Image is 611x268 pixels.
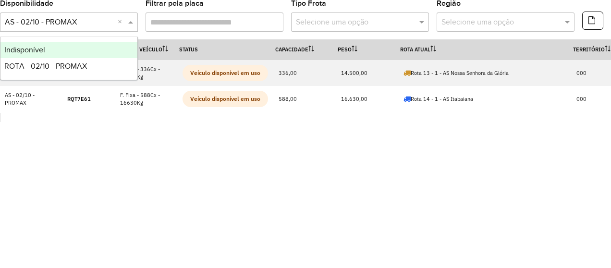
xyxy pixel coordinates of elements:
span: Clear all [118,16,126,28]
div: Rota 14 - 1 - AS Itabaiana [403,95,566,103]
th: Peso [336,39,399,60]
th: Status [178,39,274,60]
th: Tipo de veículo [115,39,178,60]
td: 14.500,00 [336,60,399,86]
span: Indisponível [4,46,45,54]
td: 588,00 [274,86,336,112]
td: 16.630,00 [336,86,399,112]
td: F. Fixa - 336Cx - 14500Kg [115,60,178,86]
span: Veículo disponível em uso [183,91,268,107]
th: Rota Atual [399,39,572,60]
span: Veículo disponível em uso [183,65,268,81]
td: F. Fixa - 588Cx - 16630Kg [115,86,178,112]
div: Rota 13 - 1 - AS Nossa Senhora da Glória [403,69,566,77]
td: 336,00 [274,60,336,86]
span: ROTA - 02/10 - PROMAX [4,62,87,70]
strong: RQT7E61 [67,96,91,102]
th: Capacidade [274,39,336,60]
